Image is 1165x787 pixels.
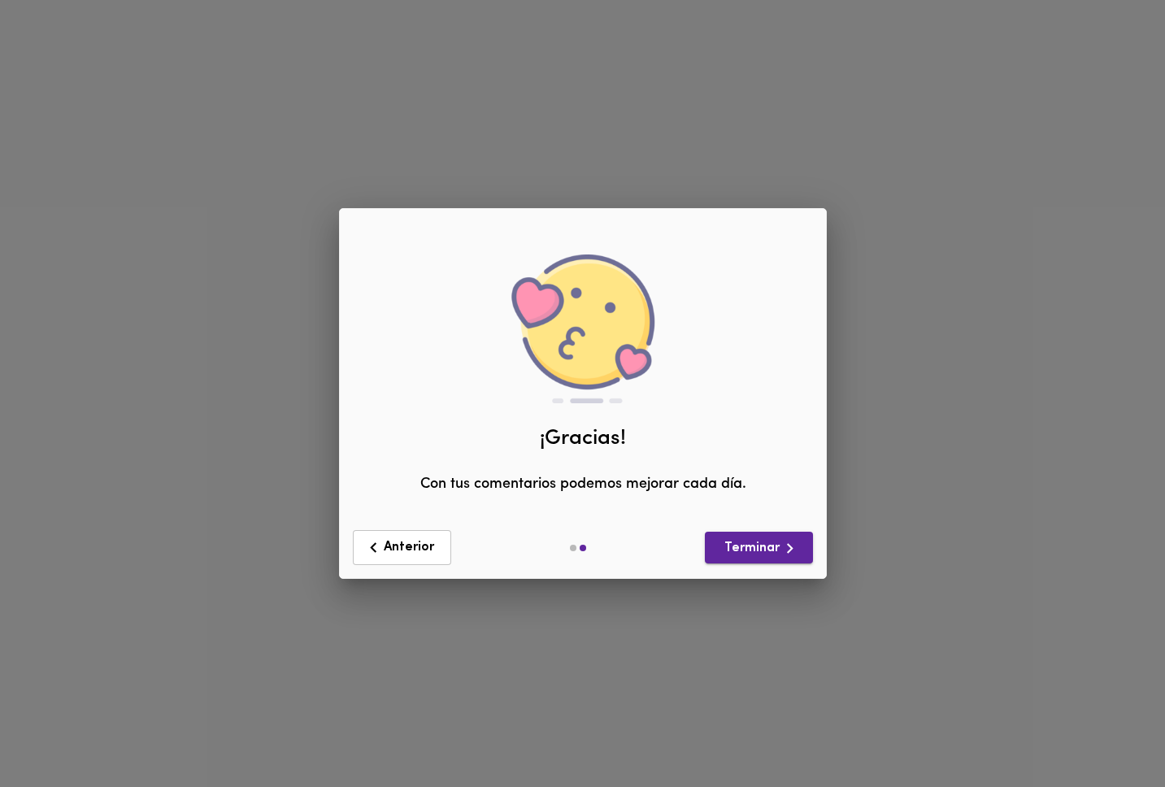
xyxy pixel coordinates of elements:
div: ¡Gracias! [352,424,814,454]
button: Terminar [705,532,813,563]
span: Anterior [363,537,441,558]
img: love.png [510,254,656,402]
div: Con tus comentarios podemos mejorar cada día. [352,213,814,496]
iframe: Messagebird Livechat Widget [1071,693,1149,771]
span: Terminar [718,538,800,559]
button: Anterior [353,530,451,565]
